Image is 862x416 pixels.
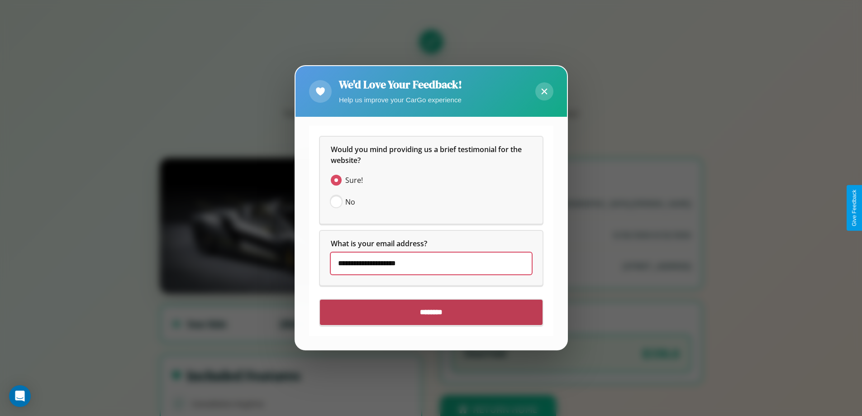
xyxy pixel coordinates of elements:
[9,385,31,407] div: Open Intercom Messenger
[331,239,427,249] span: What is your email address?
[851,190,857,226] div: Give Feedback
[345,175,363,186] span: Sure!
[331,145,524,166] span: Would you mind providing us a brief testimonial for the website?
[339,77,462,92] h2: We'd Love Your Feedback!
[339,94,462,106] p: Help us improve your CarGo experience
[345,197,355,208] span: No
